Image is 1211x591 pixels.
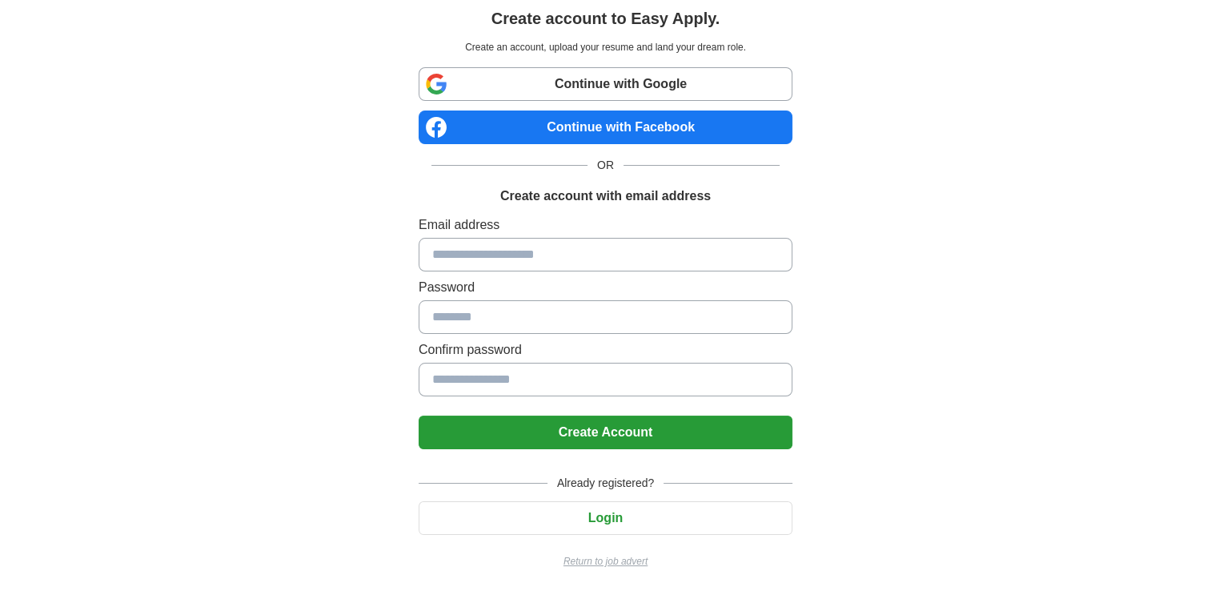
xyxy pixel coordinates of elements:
[547,475,664,492] span: Already registered?
[419,67,792,101] a: Continue with Google
[419,511,792,525] a: Login
[491,6,720,30] h1: Create account to Easy Apply.
[419,215,792,235] label: Email address
[419,501,792,535] button: Login
[500,187,711,206] h1: Create account with email address
[419,554,792,569] a: Return to job advert
[587,157,624,174] span: OR
[419,278,792,297] label: Password
[419,416,792,449] button: Create Account
[419,111,792,144] a: Continue with Facebook
[422,40,789,54] p: Create an account, upload your resume and land your dream role.
[419,340,792,360] label: Confirm password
